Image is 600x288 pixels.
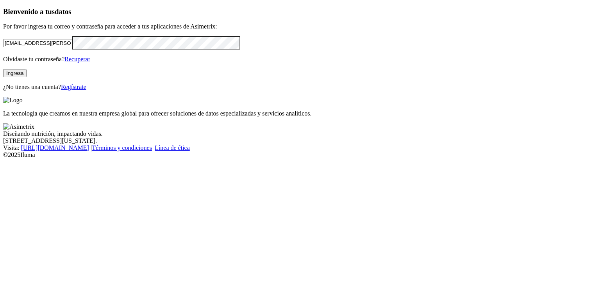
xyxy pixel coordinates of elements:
[3,110,597,117] p: La tecnología que creamos en nuestra empresa global para ofrecer soluciones de datos especializad...
[64,56,90,62] a: Recuperar
[55,7,71,16] span: datos
[3,56,597,63] p: Olvidaste tu contraseña?
[3,39,72,47] input: Tu correo
[3,130,597,137] div: Diseñando nutrición, impactando vidas.
[3,97,23,104] img: Logo
[3,144,597,151] div: Visita : | |
[92,144,152,151] a: Términos y condiciones
[3,23,597,30] p: Por favor ingresa tu correo y contraseña para acceder a tus aplicaciones de Asimetrix:
[61,84,86,90] a: Regístrate
[3,151,597,158] div: © 2025 Iluma
[3,137,597,144] div: [STREET_ADDRESS][US_STATE].
[3,84,597,91] p: ¿No tienes una cuenta?
[3,7,597,16] h3: Bienvenido a tus
[21,144,89,151] a: [URL][DOMAIN_NAME]
[3,123,34,130] img: Asimetrix
[3,69,27,77] button: Ingresa
[155,144,190,151] a: Línea de ética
